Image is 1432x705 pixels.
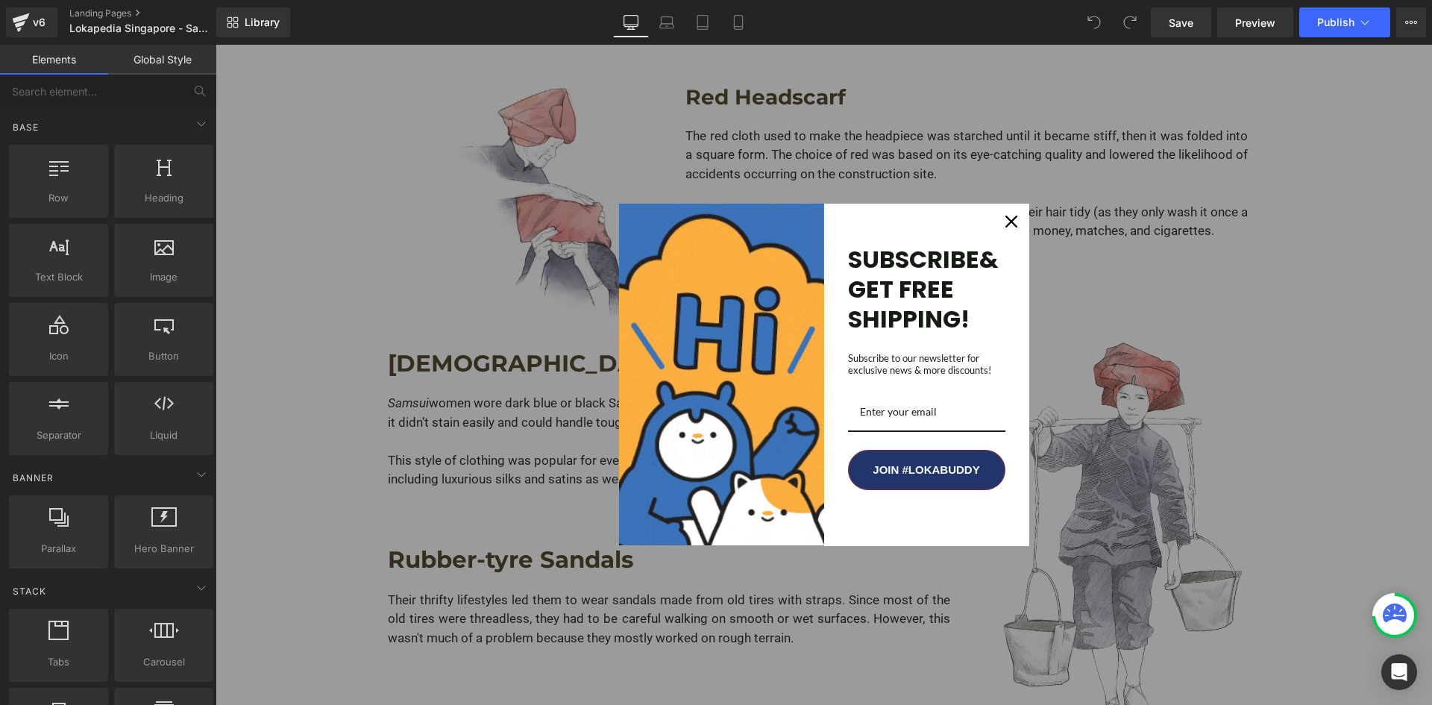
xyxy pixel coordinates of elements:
[13,190,104,206] span: Row
[632,198,764,231] strong: SUBSCRIBE
[11,471,55,485] span: Banner
[119,348,209,364] span: Button
[69,7,241,19] a: Landing Pages
[632,349,790,387] input: Email field
[632,198,783,291] strong: & GET FREE SHIPPING!
[119,654,209,670] span: Carousel
[13,654,104,670] span: Tabs
[1317,16,1354,28] span: Publish
[245,16,280,29] span: Library
[1217,7,1293,37] a: Preview
[13,348,104,364] span: Icon
[720,7,756,37] a: Mobile
[119,541,209,557] span: Hero Banner
[1381,654,1417,690] div: Open Intercom Messenger
[649,7,685,37] a: Laptop
[1396,7,1426,37] button: More
[1235,15,1275,31] span: Preview
[1079,7,1109,37] button: Undo
[11,584,48,598] span: Stack
[119,269,209,285] span: Image
[1115,7,1145,37] button: Redo
[790,171,802,183] svg: close icon
[108,45,216,75] a: Global Style
[11,120,40,134] span: Base
[1169,15,1193,31] span: Save
[69,22,213,34] span: Lokapedia Singapore - Samsui Women
[13,269,104,285] span: Text Block
[613,7,649,37] a: Desktop
[632,405,790,445] button: JOIN #LOKABUDDY
[119,427,209,443] span: Liquid
[1299,7,1390,37] button: Publish
[685,7,720,37] a: Tablet
[30,13,48,32] div: v6
[632,307,790,332] h3: Subscribe to our newsletter for exclusive news & more discounts!
[778,159,814,195] button: Close
[13,541,104,557] span: Parallax
[119,190,209,206] span: Heading
[216,7,290,37] a: New Library
[13,427,104,443] span: Separator
[6,7,57,37] a: v6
